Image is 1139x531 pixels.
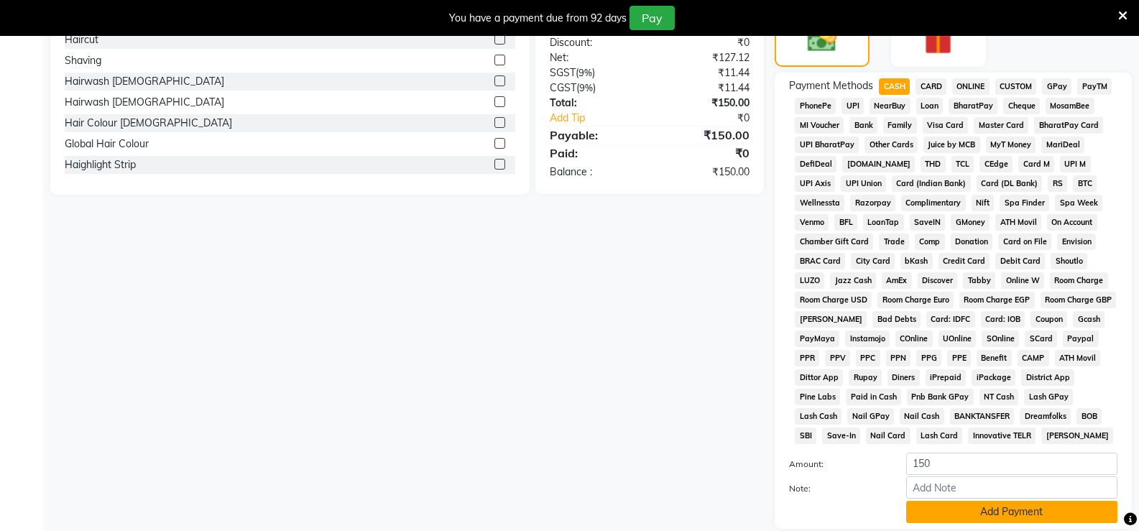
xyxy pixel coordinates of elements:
[916,98,944,114] span: Loan
[65,53,101,68] div: Shaving
[550,66,576,79] span: SGST
[795,175,835,192] span: UPI Axis
[825,350,850,366] span: PPV
[822,428,860,444] span: Save-In
[986,137,1036,153] span: MyT Money
[979,156,1013,172] span: CEdge
[1042,78,1071,95] span: GPay
[65,95,224,110] div: Hairwash [DEMOGRAPHIC_DATA]
[849,117,877,134] span: Bank
[1018,156,1054,172] span: Card M
[995,78,1037,95] span: CUSTOM
[795,117,844,134] span: MI Voucher
[650,96,760,111] div: ₹150.00
[65,157,136,172] div: Haighlight Strip
[901,195,966,211] span: Complimentary
[834,214,857,231] span: BFL
[972,195,995,211] span: Nift
[951,234,993,250] span: Donation
[1060,156,1091,172] span: UPI M
[906,453,1117,475] input: Amount
[995,214,1041,231] span: ATH Movil
[1018,350,1049,366] span: CAMP
[907,389,974,405] span: Pnb Bank GPay
[539,96,650,111] div: Total:
[998,234,1051,250] span: Card on File
[539,144,650,162] div: Paid:
[913,20,963,58] img: _gift.svg
[539,126,650,144] div: Payable:
[883,117,917,134] span: Family
[887,369,920,386] span: Diners
[870,98,910,114] span: NearBuy
[795,331,839,347] span: PayMaya
[847,408,894,425] span: Nail GPay
[449,11,627,26] div: You have a payment due from 92 days
[866,428,910,444] span: Nail Card
[795,214,829,231] span: Venmo
[950,408,1015,425] span: BANKTANSFER
[1041,292,1117,308] span: Room Charge GBP
[795,195,844,211] span: Wellnessta
[951,214,990,231] span: GMoney
[1057,234,1096,250] span: Envision
[650,50,760,65] div: ₹127.12
[778,482,895,495] label: Note:
[863,214,904,231] span: LoanTap
[915,234,945,250] span: Comp
[1047,214,1097,231] span: On Account
[1051,253,1087,269] span: Shoutlo
[910,214,946,231] span: SaveIN
[1048,175,1067,192] span: RS
[539,80,650,96] div: ( )
[845,331,890,347] span: Instamojo
[916,78,946,95] span: CARD
[895,331,933,347] span: COnline
[1073,175,1097,192] span: BTC
[795,253,845,269] span: BRAC Card
[921,156,946,172] span: THD
[1041,428,1113,444] span: [PERSON_NAME]
[926,369,967,386] span: iPrepaid
[1001,272,1044,289] span: Online W
[906,501,1117,523] button: Add Payment
[579,82,593,93] span: 9%
[539,111,668,126] a: Add Tip
[1034,117,1103,134] span: BharatPay Card
[872,311,921,328] span: Bad Debts
[795,234,873,250] span: Chamber Gift Card
[864,137,918,153] span: Other Cards
[650,80,760,96] div: ₹11.44
[795,408,841,425] span: Lash Cash
[979,389,1019,405] span: NT Cash
[900,253,933,269] span: bKash
[882,272,912,289] span: AmEx
[951,156,974,172] span: TCL
[1073,311,1105,328] span: Gcash
[795,98,836,114] span: PhonePe
[795,428,816,444] span: SBI
[578,67,592,78] span: 9%
[539,65,650,80] div: ( )
[995,253,1045,269] span: Debit Card
[892,175,971,192] span: Card (Indian Bank)
[1000,195,1049,211] span: Spa Finder
[789,78,873,93] span: Payment Methods
[795,137,859,153] span: UPI BharatPay
[939,331,977,347] span: UOnline
[539,50,650,65] div: Net:
[65,116,232,131] div: Hair Colour [DEMOGRAPHIC_DATA]
[795,389,840,405] span: Pine Labs
[1003,98,1040,114] span: Cheque
[977,350,1012,366] span: Benefit
[959,292,1035,308] span: Room Charge EGP
[851,253,895,269] span: City Card
[650,165,760,180] div: ₹150.00
[65,74,224,89] div: Hairwash [DEMOGRAPHIC_DATA]
[1024,389,1073,405] span: Lash GPay
[850,195,895,211] span: Razorpay
[830,272,876,289] span: Jazz Cash
[1063,331,1099,347] span: Paypal
[1055,350,1101,366] span: ATH Movil
[650,144,760,162] div: ₹0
